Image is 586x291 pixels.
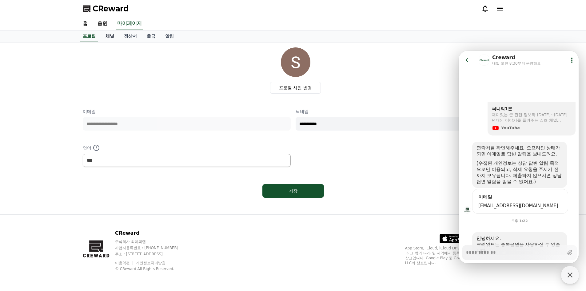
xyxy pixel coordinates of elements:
[270,82,321,94] label: 프로필 사진 변경
[42,75,61,80] div: YouTube
[93,4,129,14] span: CReward
[93,17,112,30] a: 음원
[83,108,291,115] p: 이메일
[115,266,190,271] p: © CReward All Rights Reserved.
[459,51,579,263] iframe: Channel chat
[275,188,312,194] div: 저장
[18,143,105,149] div: 이메일
[142,30,160,42] a: 출금
[83,4,129,14] a: CReward
[281,47,310,77] img: profile_image
[115,229,190,237] p: CReward
[29,1,117,51] iframe: YouTube video player
[115,239,190,244] p: 주식회사 와이피랩
[20,152,103,158] span: [EMAIL_ADDRESS][DOMAIN_NAME]
[18,184,104,191] div: 안녕하세요.
[262,184,324,198] button: 저장
[116,17,143,30] a: 마이페이지
[101,30,119,42] a: 채널
[33,55,113,61] div: 써니의1분
[115,252,190,257] p: 주소 : [STREET_ADDRESS]
[78,17,93,30] a: 홈
[33,61,113,72] div: 재미있는 군 관련 정보와 [DATE]~[DATE]년대의 이야기를 들려주는 쇼츠 채널 CReward@988c121a AICOMPANY@OO0BN0
[296,108,504,115] p: 닉네임
[83,144,291,152] p: 언어
[405,246,504,265] p: App Store, iCloud, iCloud Drive 및 iTunes Store는 미국과 그 밖의 나라 및 지역에서 등록된 Apple Inc.의 서비스 상표입니다. Goo...
[18,191,104,203] div: 크리워드는 중복음원을 사용하실 수 없습니다.
[160,30,179,42] a: 알림
[115,261,134,265] a: 이용약관
[18,109,104,134] div: (수집된 개인정보는 상담 답변 알림 목적으로만 이용되고, 삭제 요청을 주시기 전까지 보유됩니다. 제출하지 않으시면 상담 답변 알림을 받을 수 없어요.)
[119,30,142,42] a: 정산서
[18,94,104,106] div: 연락처를 확인해주세요. 오프라인 상태가 되면 이메일로 답변 알림을 보내드려요.
[136,261,165,265] a: 개인정보처리방침
[80,30,98,42] a: 프로필
[115,245,190,250] p: 사업자등록번호 : [PHONE_NUMBER]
